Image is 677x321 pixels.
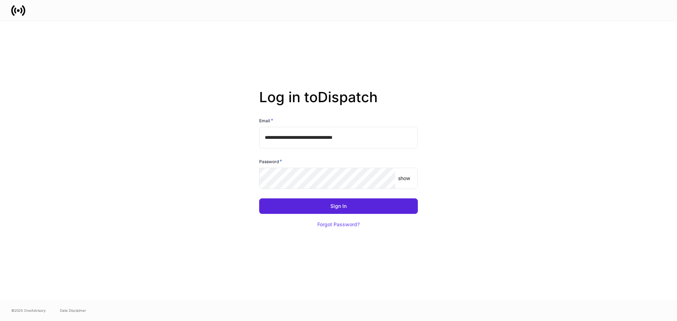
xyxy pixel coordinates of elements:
p: show [398,175,410,182]
a: Data Disclaimer [60,308,86,313]
button: Sign In [259,198,418,214]
h6: Email [259,117,273,124]
div: Sign In [330,204,347,209]
h2: Log in to Dispatch [259,89,418,117]
h6: Password [259,158,282,165]
span: © 2025 OneAdvisory [11,308,46,313]
button: Forgot Password? [309,217,368,232]
div: Forgot Password? [317,222,360,227]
